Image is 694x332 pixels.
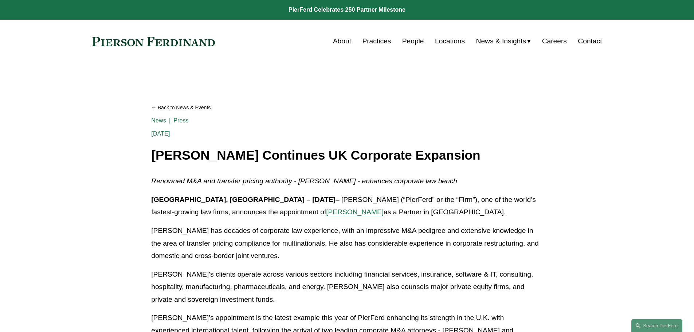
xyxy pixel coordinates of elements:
span: [DATE] [151,130,170,137]
span: News & Insights [476,35,526,48]
a: People [402,34,424,48]
a: Search this site [631,319,682,332]
strong: [GEOGRAPHIC_DATA], [GEOGRAPHIC_DATA] – [DATE] [151,196,336,203]
h1: [PERSON_NAME] Continues UK Corporate Expansion [151,148,542,163]
em: Renowned M&A and transfer pricing authority - [PERSON_NAME] - enhances corporate law bench [151,177,457,185]
a: News [151,117,166,124]
p: [PERSON_NAME]’s clients operate across various sectors including financial services, insurance, s... [151,268,542,306]
p: [PERSON_NAME] has decades of corporate law experience, with an impressive M&A pedigree and extens... [151,224,542,262]
a: Back to News & Events [151,101,542,114]
a: About [333,34,351,48]
a: [PERSON_NAME] [326,208,384,216]
a: Locations [435,34,465,48]
a: folder dropdown [476,34,531,48]
a: Press [173,117,189,124]
a: Practices [362,34,391,48]
a: Careers [542,34,567,48]
a: Contact [578,34,602,48]
p: – [PERSON_NAME] (“PierFerd” or the “Firm”), one of the world’s fastest-growing law firms, announc... [151,194,542,219]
